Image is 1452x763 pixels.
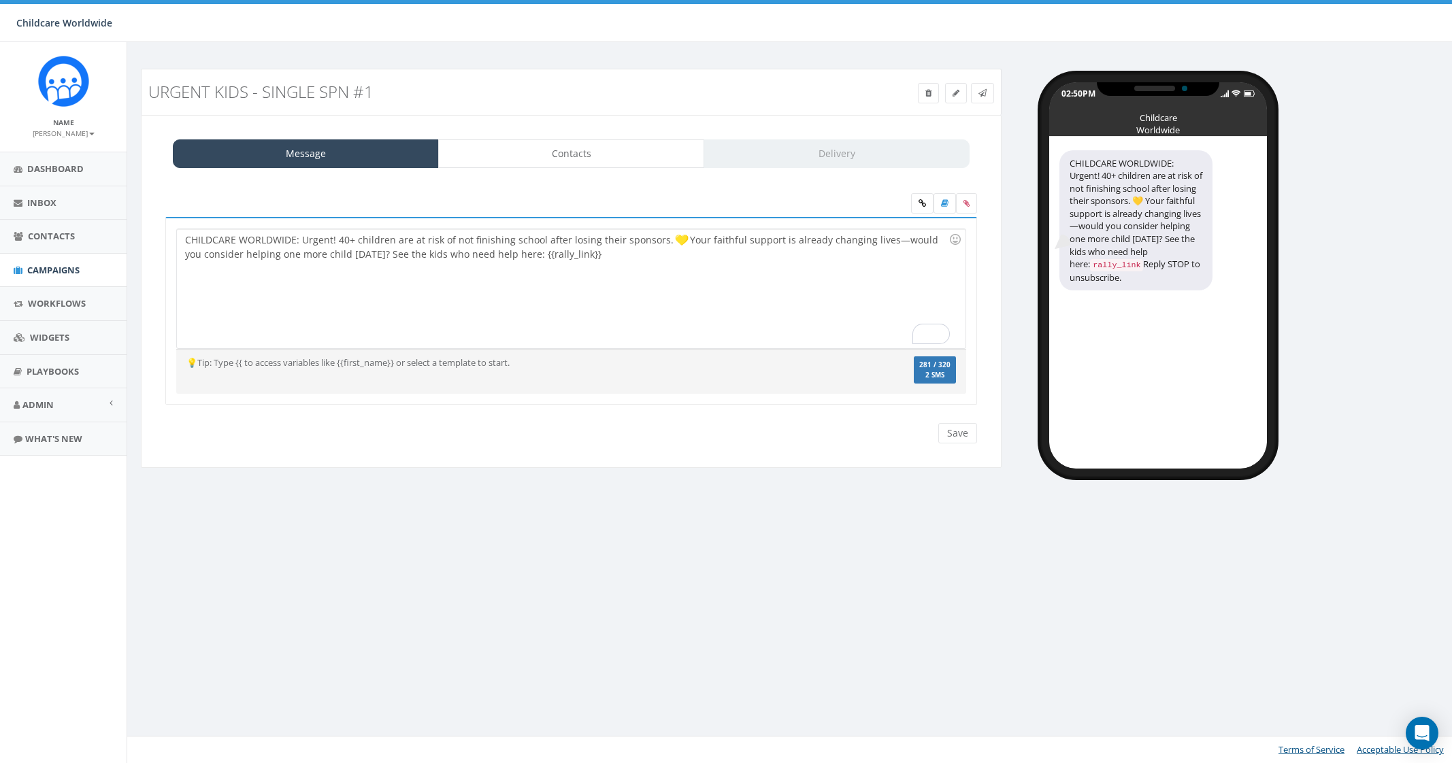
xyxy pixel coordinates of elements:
label: Insert Template Text [934,193,956,214]
code: rally_link [1090,259,1143,271]
a: Contacts [438,139,704,168]
img: Rally_Corp_Icon.png [38,56,89,107]
span: Edit Campaign [953,87,959,99]
span: Campaigns [27,264,80,276]
span: 281 / 320 [919,360,951,369]
span: Send Test Message [978,87,987,99]
span: Dashboard [27,163,84,175]
a: [PERSON_NAME] [33,126,95,139]
div: To enrich screen reader interactions, please activate Accessibility in Grammarly extension settings [177,229,965,348]
a: Acceptable Use Policy [1357,743,1444,756]
img: 💛 [675,233,689,247]
span: Playbooks [27,365,79,377]
input: Save [938,423,977,443]
h3: Urgent Kids - Single Spn #1 [148,83,778,101]
small: [PERSON_NAME] [33,129,95,138]
span: What's New [25,433,82,445]
span: 2 SMS [919,372,951,379]
span: Attach your media [956,193,977,214]
span: Contacts [28,230,75,242]
small: Name [53,118,74,127]
span: Admin [22,399,54,411]
span: Workflows [28,297,86,309]
span: Childcare Worldwide [16,16,112,29]
div: 02:50PM [1061,88,1095,99]
span: Inbox [27,197,56,209]
span: Widgets [30,331,69,343]
div: 💡Tip: Type {{ to access variables like {{first_name}} or select a template to start. [176,356,835,369]
a: Message [173,139,439,168]
div: Childcare Worldwide [1124,112,1192,118]
a: Terms of Service [1278,743,1344,756]
div: Use the TAB key to insert emoji faster [947,231,963,248]
div: CHILDCARE WORLDWIDE: Urgent! 40+ children are at risk of not finishing school after losing their ... [1059,150,1212,291]
span: Delete Campaign [925,87,931,99]
div: Open Intercom Messenger [1406,717,1438,749]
